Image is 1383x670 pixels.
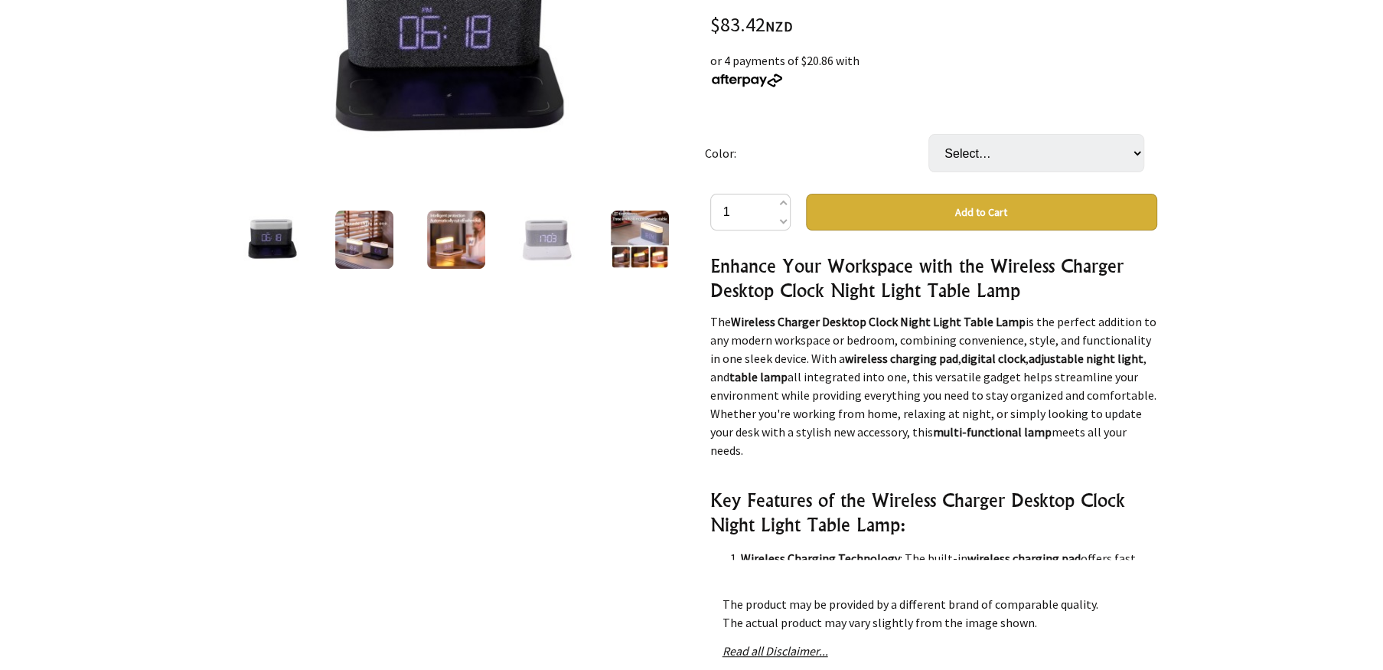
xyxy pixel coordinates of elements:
[710,488,1157,537] h3: Key Features of the Wireless Charger Desktop Clock Night Light Table Lamp:
[710,15,1157,36] div: $83.42
[722,595,1145,632] p: The product may be provided by a different brand of comparable quality. The actual product may va...
[243,211,302,269] img: Wireless Charger Desktop Clock Night Light Table Lamp
[710,74,784,87] img: Afterpay
[845,351,958,366] strong: wireless charging pad
[961,351,1026,366] strong: digital clock
[705,113,928,194] td: Color:
[710,312,1157,459] p: The is the perfect addition to any modern workspace or bedroom, combining convenience, style, and...
[710,51,1157,88] div: or 4 payments of $20.86 with
[967,551,1081,566] strong: wireless charging pad
[741,551,900,566] strong: Wireless Charging Technology
[731,314,1026,329] strong: Wireless Charger Desktop Clock Night Light Table Lamp
[611,211,669,269] img: Wireless Charger Desktop Clock Night Light Table Lamp
[806,194,1157,230] button: Add to Cart
[741,549,1157,659] li: : The built-in offers fast charging for your , , and other Qi-enabled devices. Simply place your ...
[729,369,788,384] strong: table lamp
[1029,351,1143,366] strong: adjustable night light
[933,424,1052,440] strong: multi-functional lamp
[335,211,393,269] img: Wireless Charger Desktop Clock Night Light Table Lamp
[710,253,1157,560] div: Description Material Plastic, Glass, Others Product Attributes Battery Contains Package Size 200*...
[765,18,793,35] span: NZD
[710,253,1157,302] h3: Enhance Your Workspace with the Wireless Charger Desktop Clock Night Light Table Lamp
[519,211,577,269] img: Wireless Charger Desktop Clock Night Light Table Lamp
[427,211,485,269] img: Wireless Charger Desktop Clock Night Light Table Lamp
[722,643,828,659] a: Read all Disclaimer...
